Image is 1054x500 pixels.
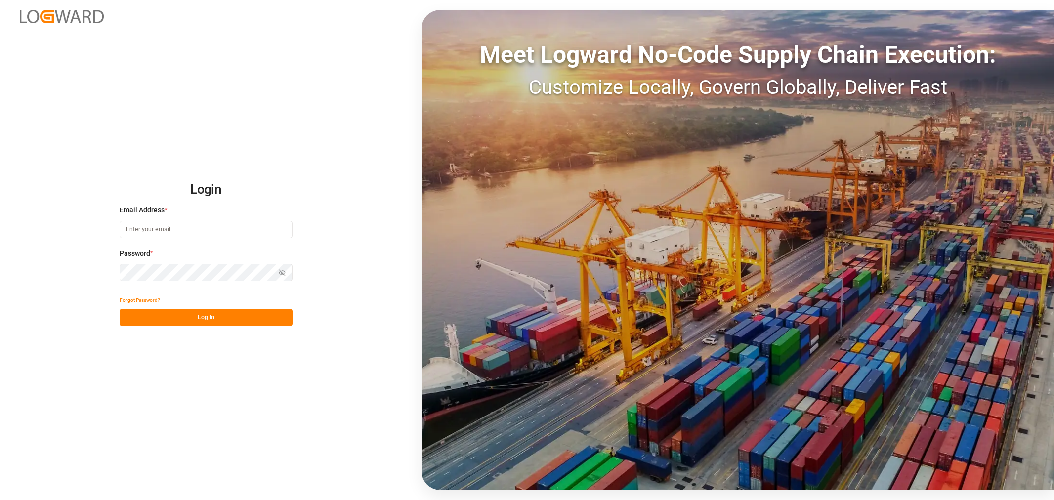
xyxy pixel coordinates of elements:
[422,73,1054,102] div: Customize Locally, Govern Globally, Deliver Fast
[120,174,293,206] h2: Login
[120,309,293,326] button: Log In
[422,37,1054,73] div: Meet Logward No-Code Supply Chain Execution:
[120,292,160,309] button: Forgot Password?
[120,221,293,238] input: Enter your email
[20,10,104,23] img: Logward_new_orange.png
[120,205,165,215] span: Email Address
[120,249,150,259] span: Password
